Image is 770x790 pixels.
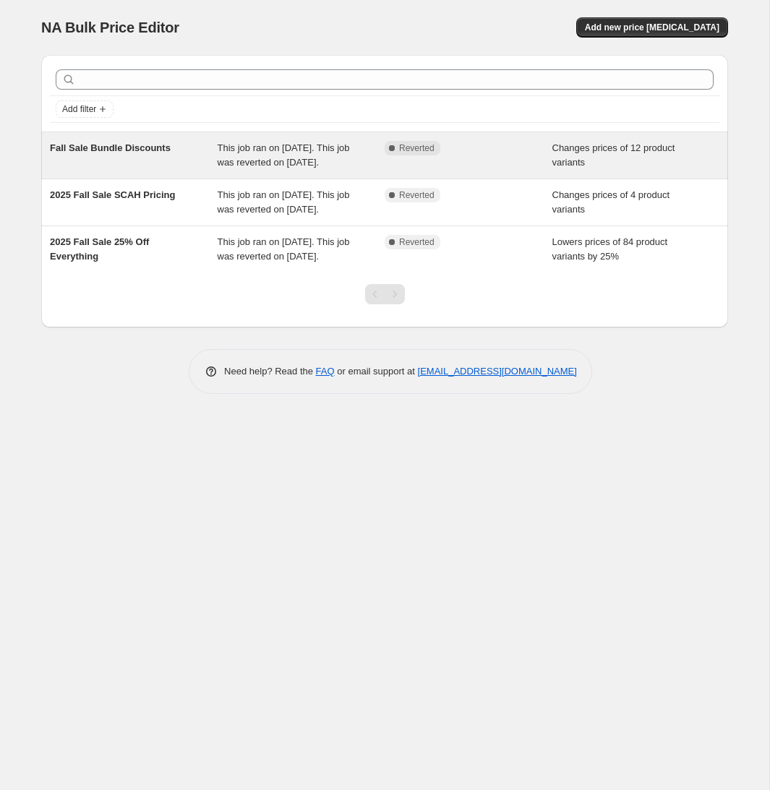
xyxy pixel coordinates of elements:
a: [EMAIL_ADDRESS][DOMAIN_NAME] [418,366,577,377]
span: NA Bulk Price Editor [41,20,179,35]
span: Reverted [399,189,435,201]
span: Reverted [399,236,435,248]
span: Lowers prices of 84 product variants by 25% [552,236,668,262]
span: Fall Sale Bundle Discounts [50,142,171,153]
span: Add filter [62,103,96,115]
span: Changes prices of 12 product variants [552,142,675,168]
span: This job ran on [DATE]. This job was reverted on [DATE]. [218,189,350,215]
button: Add new price [MEDICAL_DATA] [576,17,728,38]
a: FAQ [316,366,335,377]
span: or email support at [335,366,418,377]
button: Add filter [56,100,114,118]
span: Add new price [MEDICAL_DATA] [585,22,719,33]
span: This job ran on [DATE]. This job was reverted on [DATE]. [218,142,350,168]
span: 2025 Fall Sale SCAH Pricing [50,189,175,200]
span: Changes prices of 4 product variants [552,189,670,215]
span: 2025 Fall Sale 25% Off Everything [50,236,149,262]
span: This job ran on [DATE]. This job was reverted on [DATE]. [218,236,350,262]
span: Reverted [399,142,435,154]
span: Need help? Read the [224,366,316,377]
nav: Pagination [365,284,405,304]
